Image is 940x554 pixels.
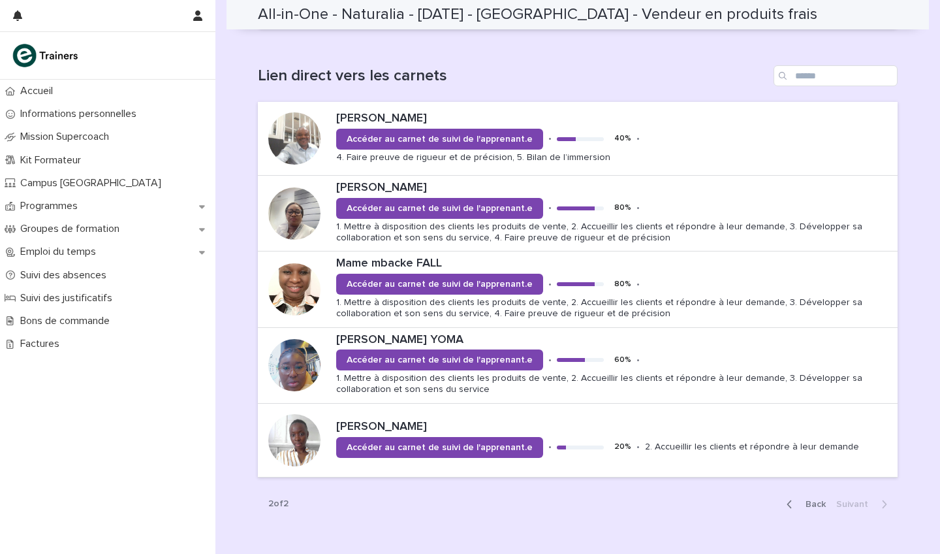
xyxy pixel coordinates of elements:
p: Kit Formateur [15,154,91,167]
h1: Lien direct vers les carnets [258,67,768,86]
a: [PERSON_NAME]Accéder au carnet de suivi de l'apprenant.e•20%•2. Accueillir les clients et répondr... [258,404,898,478]
h2: All-in-One - Naturalia - [DATE] - [GEOGRAPHIC_DATA] - Vendeur en produits frais [258,5,817,24]
a: Accéder au carnet de suivi de l'apprenant.e [336,350,543,370]
p: [PERSON_NAME] [336,181,892,195]
span: Accéder au carnet de suivi de l'apprenant.e [347,443,533,452]
p: [PERSON_NAME] [336,420,892,434]
p: Mission Supercoach [15,131,119,143]
p: 1. Mettre à disposition des clients les produits de vente, 2. Accueillir les clients et répondre ... [336,297,892,319]
span: Accéder au carnet de suivi de l'apprenant.e [347,204,533,213]
div: 40 % [614,133,631,144]
p: 2. Accueillir les clients et répondre à leur demande [645,442,859,453]
p: Programmes [15,200,88,212]
p: Suivi des justificatifs [15,292,123,304]
p: [PERSON_NAME] [336,112,892,126]
p: • [548,133,552,144]
p: • [636,355,640,366]
span: Accéder au carnet de suivi de l'apprenant.e [347,355,533,365]
button: Next [831,498,898,510]
p: Suivi des absences [15,269,117,282]
a: [PERSON_NAME]Accéder au carnet de suivi de l'apprenant.e•80%•1. Mettre à disposition des clients ... [258,176,898,252]
p: 2 of 2 [258,488,299,520]
span: Next [836,500,876,509]
p: • [548,279,552,290]
p: • [548,355,552,366]
div: 60 % [614,355,631,366]
p: Informations personnelles [15,108,147,120]
a: [PERSON_NAME]Accéder au carnet de suivi de l'apprenant.e•40%•4. Faire preuve de rigueur et de pré... [258,102,898,176]
p: Bons de commande [15,315,120,327]
p: Emploi du temps [15,246,106,258]
input: Search [774,65,898,86]
div: 80 % [614,279,631,290]
p: • [636,203,640,214]
p: Accueil [15,85,63,97]
a: Accéder au carnet de suivi de l'apprenant.e [336,437,543,458]
p: 1. Mettre à disposition des clients les produits de vente, 2. Accueillir les clients et répondre ... [336,373,892,395]
div: 80 % [614,203,631,214]
a: [PERSON_NAME] YOMAAccéder au carnet de suivi de l'apprenant.e•60%•1. Mettre à disposition des cli... [258,328,898,404]
span: Back [798,500,826,509]
div: 20 % [614,442,631,453]
img: K0CqGN7SDeD6s4JG8KQk [10,42,82,69]
p: [PERSON_NAME] YOMA [336,333,892,348]
p: Campus [GEOGRAPHIC_DATA] [15,177,172,189]
a: Mame mbacke FALLAccéder au carnet de suivi de l'apprenant.e•80%•1. Mettre à disposition des clien... [258,252,898,327]
p: Factures [15,338,70,350]
p: • [636,279,640,290]
a: Accéder au carnet de suivi de l'apprenant.e [336,274,543,295]
p: Mame mbacke FALL [336,257,892,271]
p: Groupes de formation [15,223,130,235]
p: • [548,203,552,214]
p: • [548,442,552,453]
span: Accéder au carnet de suivi de l'apprenant.e [347,135,533,144]
p: 4. Faire preuve de rigueur et de précision, 5. Bilan de l’immersion [336,152,610,163]
p: 1. Mettre à disposition des clients les produits de vente, 2. Accueillir les clients et répondre ... [336,221,892,244]
a: Accéder au carnet de suivi de l'apprenant.e [336,198,543,219]
p: • [636,442,640,453]
span: Accéder au carnet de suivi de l'apprenant.e [347,280,533,289]
p: • [636,133,640,144]
button: Back [776,498,831,510]
a: Accéder au carnet de suivi de l'apprenant.e [336,129,543,150]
